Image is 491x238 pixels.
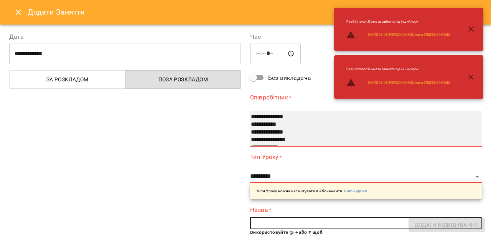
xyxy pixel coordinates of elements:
[368,32,450,37] a: [DATE] 09:15 [PERSON_NAME] мама [PERSON_NAME]
[9,3,28,21] button: Close
[9,70,125,89] button: За розкладом
[256,188,367,194] p: Типи Уроку можна налаштувати в Абонементи ->
[130,75,237,84] span: Поза розкладом
[268,73,311,83] span: Без викладача
[14,75,121,84] span: За розкладом
[250,34,482,40] label: Час
[28,6,482,18] h6: Додати Заняття
[250,93,482,102] label: Співробітник
[340,64,456,75] li: Реабілітолог : Кімната зайнята під інший урок
[368,80,450,85] a: [DATE] 09:15 [PERSON_NAME] мама [PERSON_NAME]
[346,189,367,193] a: Типи уроків
[250,205,482,214] label: Назва
[340,16,456,27] li: Реабілітолог : Кімната зайнята під інший урок
[9,34,241,40] label: Дата
[125,70,241,89] button: Поза розкладом
[250,230,323,235] b: Використовуйте @ + або # щоб
[250,153,482,162] label: Тип Уроку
